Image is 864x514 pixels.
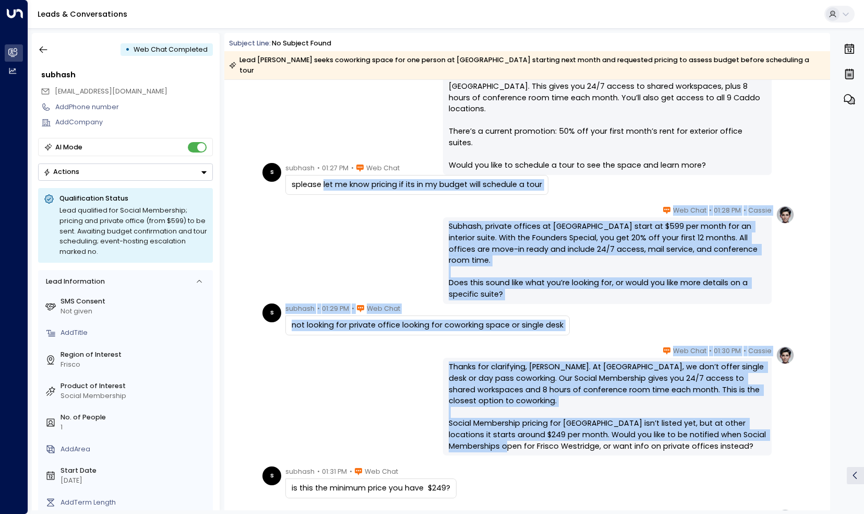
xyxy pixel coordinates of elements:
p: Qualification Status [59,194,207,203]
div: AddTerm Length [61,498,209,508]
div: • [125,41,130,58]
span: Web Chat [367,303,400,314]
span: • [317,466,320,477]
span: • [352,303,354,314]
div: 1 [61,423,209,433]
span: Cassie [748,205,772,216]
span: Web Chat Completed [134,45,208,54]
div: AddTitle [61,328,209,338]
span: 01:31 PM [322,466,347,477]
div: No subject found [272,39,331,49]
label: Product of Interest [61,381,209,391]
div: not looking for private office looking for coworking space or single desk [292,320,563,331]
span: Web Chat [673,346,706,356]
div: Lead [PERSON_NAME] seeks coworking space for one person at [GEOGRAPHIC_DATA] starting next month ... [229,55,824,76]
span: • [350,466,352,477]
div: [DATE] [61,476,209,486]
div: is this the minimum price you have $249? [292,483,450,494]
div: s [262,466,281,485]
label: No. of People [61,413,209,423]
span: subhash [285,163,315,173]
label: Start Date [61,466,209,476]
div: AddArea [61,445,209,454]
span: Web Chat [366,163,400,173]
span: subhash [285,466,315,477]
span: • [743,346,746,356]
div: Actions [43,168,79,176]
span: Web Chat [673,205,706,216]
span: subhash@gatitaa.com [55,87,167,97]
div: subhash [41,69,213,81]
span: • [709,205,712,216]
span: • [317,303,320,314]
span: • [317,163,320,173]
span: Subject Line: [229,39,271,48]
img: profile-logo.png [776,205,795,224]
div: Lead Information [42,277,104,287]
span: Web Chat [365,466,398,477]
div: Lead qualified for Social Membership; pricing and private office (from $599) to be sent. Awaiting... [59,205,207,257]
div: s [262,303,281,322]
label: SMS Consent [61,297,209,307]
div: Social Membership [61,391,209,401]
div: Button group with a nested menu [38,163,213,181]
div: s [262,163,281,182]
button: Actions [38,163,213,181]
span: [EMAIL_ADDRESS][DOMAIN_NAME] [55,87,167,96]
span: 01:30 PM [714,346,741,356]
div: Thanks, [PERSON_NAME]! We have Social Memberships available at [GEOGRAPHIC_DATA]. This gives you ... [449,69,766,171]
div: AddCompany [55,118,213,127]
span: 01:27 PM [322,163,349,173]
div: Subhash, private offices at [GEOGRAPHIC_DATA] start at $599 per month for an interior suite. With... [449,221,766,300]
div: AddPhone number [55,102,213,112]
label: Region of Interest [61,350,209,360]
a: Leads & Conversations [38,9,127,19]
span: 01:29 PM [322,303,349,314]
div: Not given [61,307,209,317]
div: AI Mode [55,142,82,153]
span: subhash [285,303,315,314]
div: Thanks for clarifying, [PERSON_NAME]. At [GEOGRAPHIC_DATA], we don’t offer single desk or day pas... [449,361,766,452]
span: Cassie [748,346,772,356]
span: • [351,163,354,173]
img: profile-logo.png [776,346,795,365]
div: splease let me know pricing if its in my budget will schedule a tour [292,179,542,191]
div: Frisco [61,360,209,370]
span: • [743,205,746,216]
span: 01:28 PM [714,205,741,216]
span: • [709,346,712,356]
